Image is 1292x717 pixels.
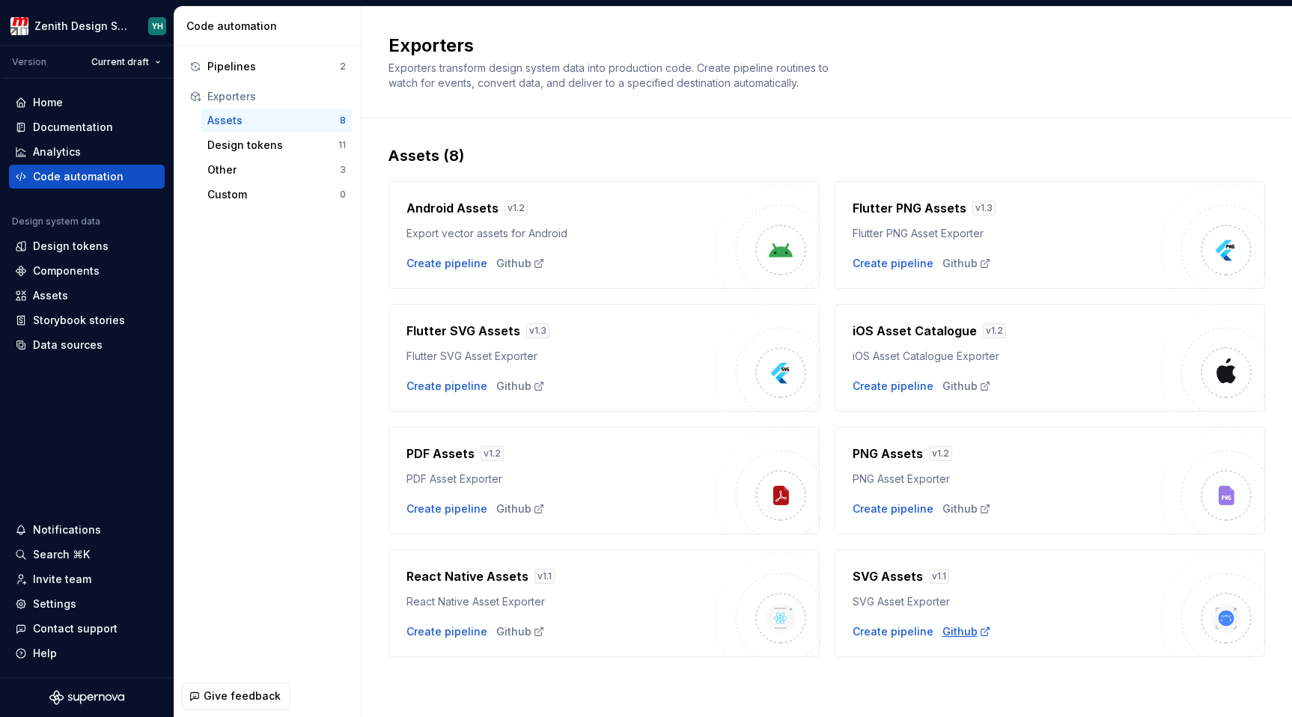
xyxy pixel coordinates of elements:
[207,113,340,128] div: Assets
[406,226,715,241] div: Export vector assets for Android
[201,183,352,207] button: Custom0
[929,569,949,584] div: v 1.1
[853,226,1161,241] div: Flutter PNG Asset Exporter
[33,120,113,135] div: Documentation
[853,472,1161,486] div: PNG Asset Exporter
[388,145,1265,166] div: Assets (8)
[33,338,103,353] div: Data sources
[201,158,352,182] button: Other3
[10,17,28,35] img: e95d57dd-783c-4905-b3fc-0c5af85c8823.png
[853,445,923,463] h4: PNG Assets
[152,20,163,32] div: YH
[942,501,991,516] div: Github
[406,256,487,271] button: Create pipeline
[85,52,168,73] button: Current draft
[496,501,545,516] a: Github
[183,55,352,79] a: Pipelines2
[496,624,545,639] a: Github
[12,216,100,228] div: Design system data
[942,256,991,271] a: Github
[388,34,1247,58] h2: Exporters
[340,189,346,201] div: 0
[496,379,545,394] a: Github
[406,379,487,394] button: Create pipeline
[853,501,933,516] div: Create pipeline
[9,165,165,189] a: Code automation
[853,567,923,585] h4: SVG Assets
[406,472,715,486] div: PDF Asset Exporter
[91,56,149,68] span: Current draft
[505,201,528,216] div: v 1.2
[340,61,346,73] div: 2
[9,567,165,591] a: Invite team
[853,256,933,271] button: Create pipeline
[853,379,933,394] button: Create pipeline
[942,624,991,639] a: Github
[33,95,63,110] div: Home
[406,501,487,516] button: Create pipeline
[186,19,355,34] div: Code automation
[929,446,952,461] div: v 1.2
[207,187,340,202] div: Custom
[406,322,520,340] h4: Flutter SVG Assets
[406,567,528,585] h4: React Native Assets
[9,543,165,567] button: Search ⌘K
[338,139,346,151] div: 11
[33,646,57,661] div: Help
[853,594,1161,609] div: SVG Asset Exporter
[853,199,966,217] h4: Flutter PNG Assets
[9,91,165,115] a: Home
[33,621,118,636] div: Contact support
[33,263,100,278] div: Components
[942,379,991,394] a: Github
[12,56,46,68] div: Version
[406,624,487,639] button: Create pipeline
[33,313,125,328] div: Storybook stories
[972,201,996,216] div: v 1.3
[3,10,171,42] button: Zenith Design SystemYH
[9,284,165,308] a: Assets
[207,89,346,104] div: Exporters
[182,683,290,710] button: Give feedback
[201,133,352,157] button: Design tokens11
[201,109,352,132] button: Assets8
[534,569,555,584] div: v 1.1
[207,162,340,177] div: Other
[853,322,977,340] h4: iOS Asset Catalogue
[204,689,281,704] span: Give feedback
[33,239,109,254] div: Design tokens
[340,115,346,126] div: 8
[33,169,124,184] div: Code automation
[207,138,338,153] div: Design tokens
[406,594,715,609] div: React Native Asset Exporter
[9,308,165,332] a: Storybook stories
[9,641,165,665] button: Help
[207,59,340,74] div: Pipelines
[853,624,933,639] button: Create pipeline
[853,349,1161,364] div: iOS Asset Catalogue Exporter
[9,333,165,357] a: Data sources
[983,323,1006,338] div: v 1.2
[49,690,124,705] svg: Supernova Logo
[34,19,130,34] div: Zenith Design System
[481,446,504,461] div: v 1.2
[9,115,165,139] a: Documentation
[33,597,76,611] div: Settings
[9,259,165,283] a: Components
[33,144,81,159] div: Analytics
